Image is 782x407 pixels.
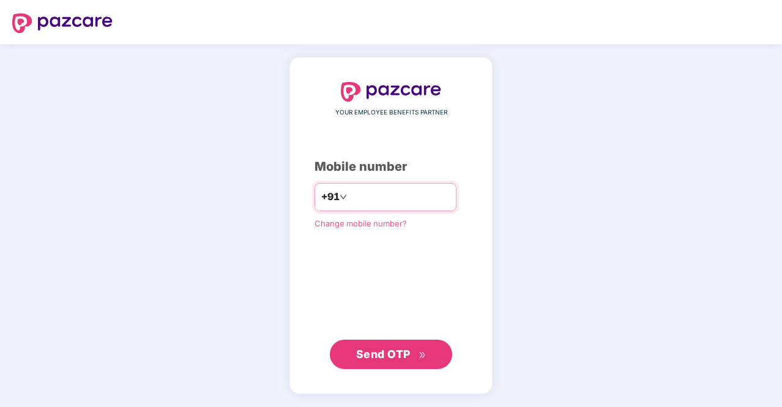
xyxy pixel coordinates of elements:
a: Change mobile number? [315,218,407,228]
img: logo [12,13,113,33]
span: +91 [321,189,340,204]
span: Send OTP [356,348,411,360]
span: double-right [419,351,426,359]
button: Send OTPdouble-right [330,340,452,369]
img: logo [341,82,441,102]
span: YOUR EMPLOYEE BENEFITS PARTNER [335,108,447,118]
span: down [340,193,347,201]
div: Mobile number [315,157,467,176]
